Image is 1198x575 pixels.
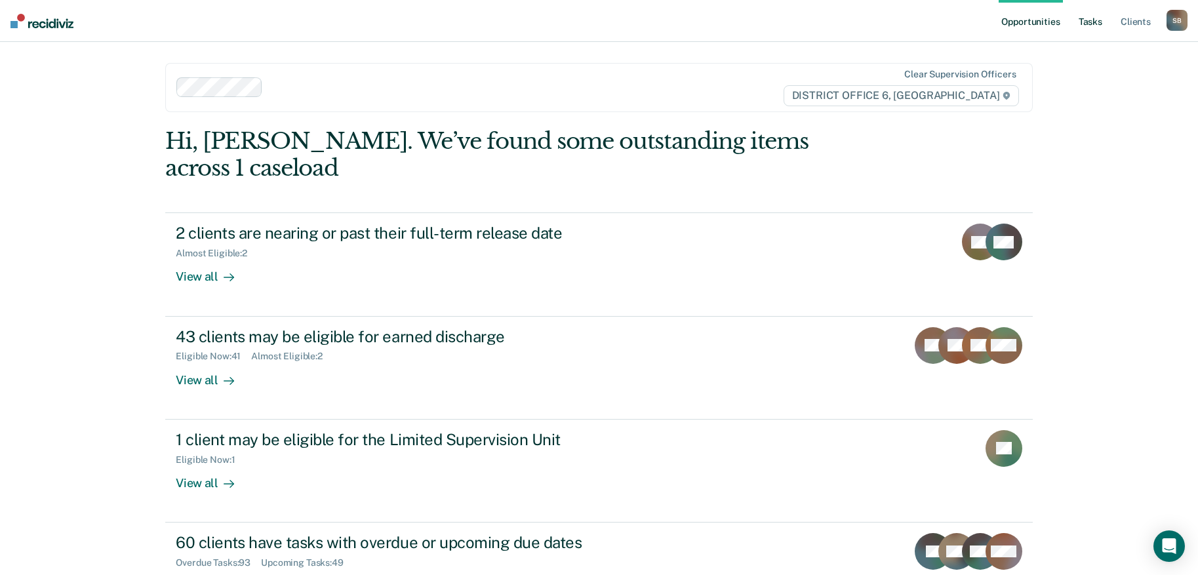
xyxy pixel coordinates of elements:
a: 1 client may be eligible for the Limited Supervision UnitEligible Now:1View all [165,420,1032,523]
img: Recidiviz [10,14,73,28]
div: 43 clients may be eligible for earned discharge [176,327,636,346]
div: Eligible Now : 1 [176,454,245,466]
div: Hi, [PERSON_NAME]. We’ve found some outstanding items across 1 caseload [165,128,859,182]
div: Almost Eligible : 2 [176,248,258,259]
div: View all [176,465,249,490]
div: Almost Eligible : 2 [251,351,333,362]
div: Open Intercom Messenger [1153,530,1185,562]
div: Overdue Tasks : 93 [176,557,261,568]
div: 1 client may be eligible for the Limited Supervision Unit [176,430,636,449]
div: Eligible Now : 41 [176,351,251,362]
a: 2 clients are nearing or past their full-term release dateAlmost Eligible:2View all [165,212,1032,316]
span: DISTRICT OFFICE 6, [GEOGRAPHIC_DATA] [784,85,1019,106]
a: 43 clients may be eligible for earned dischargeEligible Now:41Almost Eligible:2View all [165,317,1032,420]
div: View all [176,259,249,285]
div: View all [176,362,249,387]
div: 2 clients are nearing or past their full-term release date [176,224,636,243]
div: S B [1167,10,1188,31]
div: 60 clients have tasks with overdue or upcoming due dates [176,533,636,552]
div: Upcoming Tasks : 49 [261,557,354,568]
div: Clear supervision officers [904,69,1016,80]
button: SB [1167,10,1188,31]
